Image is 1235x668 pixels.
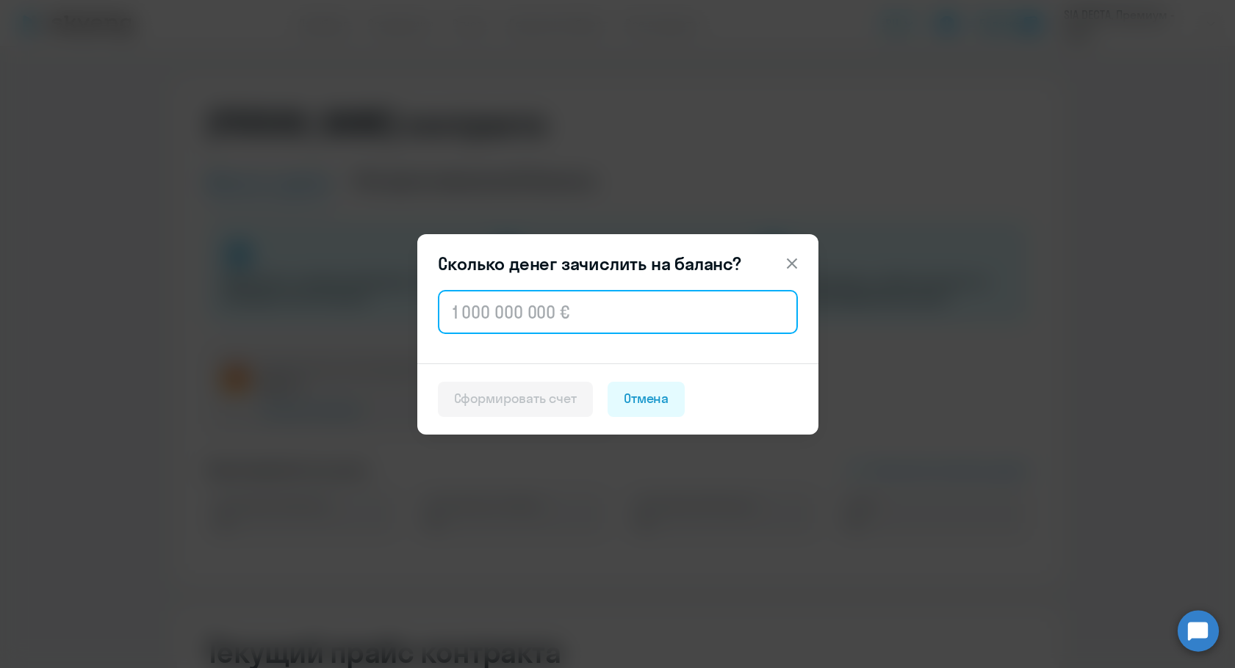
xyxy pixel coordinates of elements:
input: 1 000 000 000 € [438,290,798,334]
div: Отмена [624,389,669,408]
header: Сколько денег зачислить на баланс? [417,252,818,275]
button: Сформировать счет [438,382,593,417]
button: Отмена [608,382,685,417]
div: Сформировать счет [454,389,577,408]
